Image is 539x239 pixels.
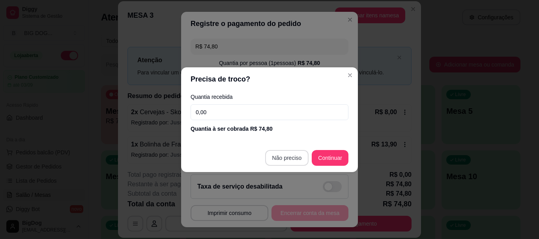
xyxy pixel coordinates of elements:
label: Quantia recebida [191,94,348,100]
button: Close [344,69,356,82]
button: Não preciso [265,150,309,166]
button: Continuar [312,150,348,166]
div: Quantia à ser cobrada R$ 74,80 [191,125,348,133]
header: Precisa de troco? [181,67,358,91]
